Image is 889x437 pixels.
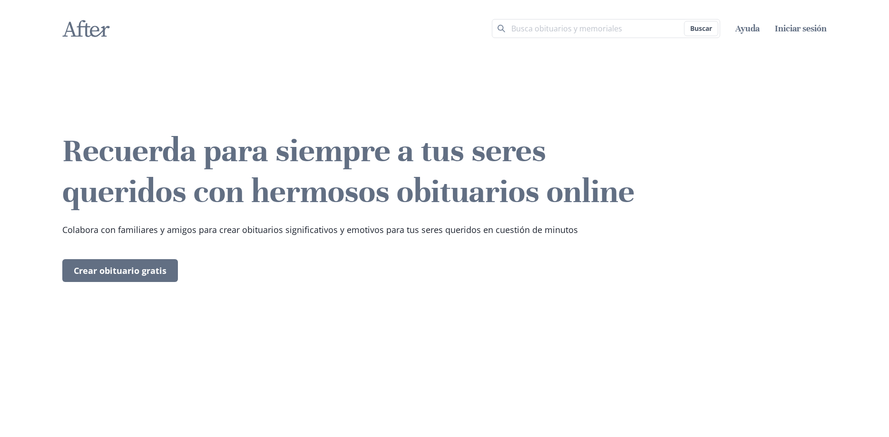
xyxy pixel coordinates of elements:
[62,130,661,213] h2: Recuerda para siempre a tus seres queridos con hermosos obituarios online
[775,23,827,34] a: Iniciar sesión
[735,23,760,34] a: Ayuda
[684,21,718,36] button: Buscar
[62,259,178,282] a: Crear obituario gratis
[492,19,720,38] input: Término para buscar
[62,223,601,236] p: Colabora con familiares y amigos para crear obituarios significativos y emotivos para tus seres q...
